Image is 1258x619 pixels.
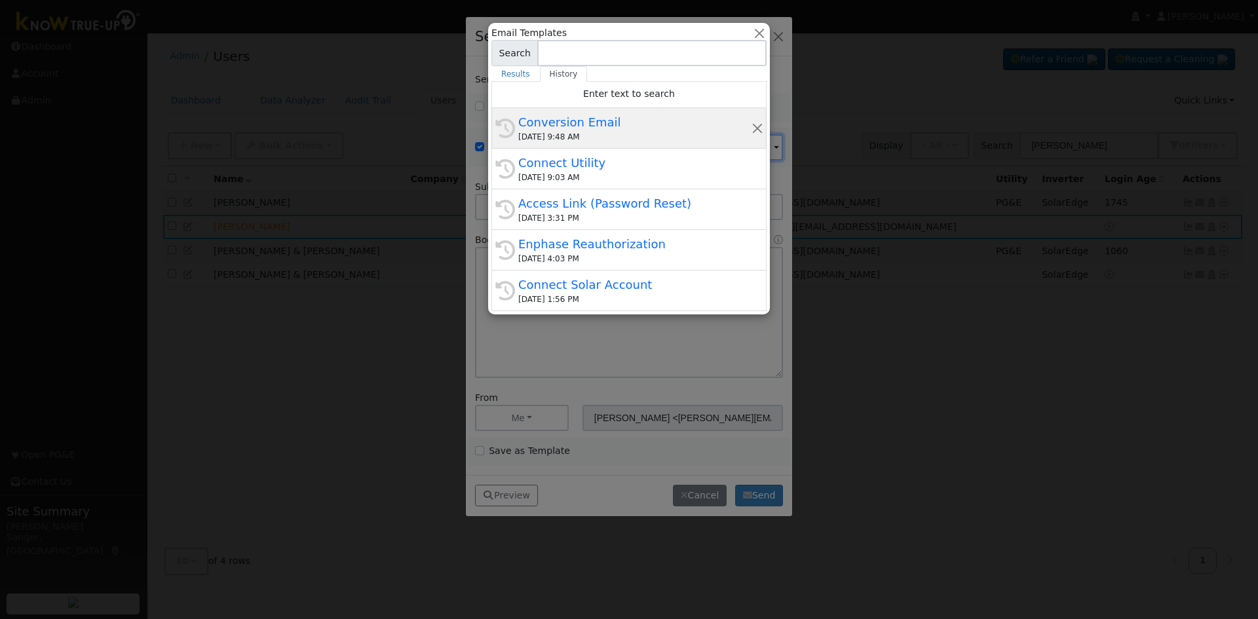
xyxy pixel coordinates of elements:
i: History [495,119,515,138]
span: Email Templates [491,26,567,40]
span: Search [491,40,538,66]
div: [DATE] 4:03 PM [518,253,752,265]
div: Conversion Email [518,113,752,131]
i: History [495,200,515,219]
a: History [540,66,588,82]
span: Enter text to search [583,88,675,99]
div: Connect Utility [518,154,752,172]
i: History [495,159,515,179]
div: [DATE] 3:31 PM [518,212,752,224]
i: History [495,240,515,260]
div: [DATE] 9:03 AM [518,172,752,183]
a: Results [491,66,540,82]
div: [DATE] 1:56 PM [518,293,752,305]
div: Enphase Reauthorization [518,235,752,253]
div: Access Link (Password Reset) [518,195,752,212]
i: History [495,281,515,301]
div: [DATE] 9:48 AM [518,131,752,143]
div: Connect Solar Account [518,276,752,293]
button: Remove this history [752,121,764,135]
